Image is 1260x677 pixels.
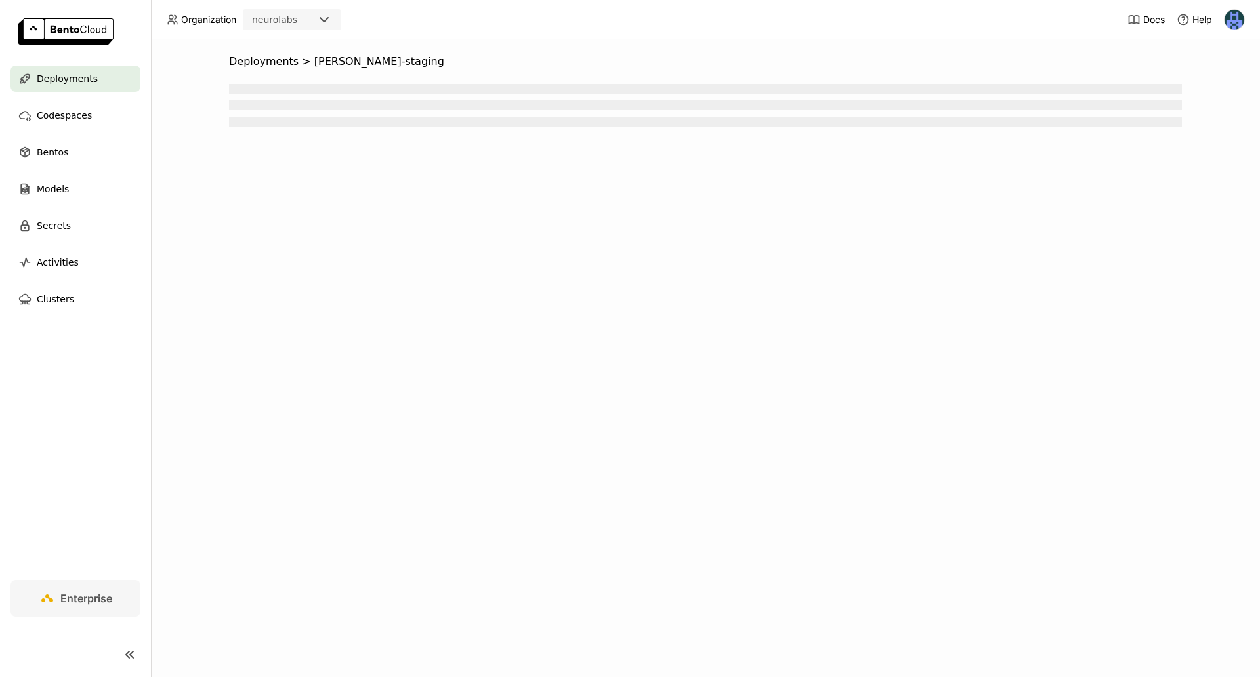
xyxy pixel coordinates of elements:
img: Paul Pop [1225,10,1244,30]
span: Codespaces [37,108,92,123]
a: Enterprise [10,580,140,617]
input: Selected neurolabs. [299,14,300,27]
div: neurolabs [252,13,297,26]
span: Bentos [37,144,68,160]
span: Enterprise [60,592,112,605]
span: > [299,55,314,68]
span: Activities [37,255,79,270]
div: Help [1177,13,1212,26]
span: Organization [181,14,236,26]
a: Models [10,176,140,202]
span: Help [1192,14,1212,26]
a: Codespaces [10,102,140,129]
span: Models [37,181,69,197]
a: Secrets [10,213,140,239]
span: [PERSON_NAME]-staging [314,55,444,68]
a: Deployments [10,66,140,92]
nav: Breadcrumbs navigation [229,55,1182,68]
span: Deployments [229,55,299,68]
span: Secrets [37,218,71,234]
span: Deployments [37,71,98,87]
a: Docs [1127,13,1165,26]
a: Clusters [10,286,140,312]
span: Docs [1143,14,1165,26]
span: Clusters [37,291,74,307]
img: logo [18,18,114,45]
a: Activities [10,249,140,276]
a: Bentos [10,139,140,165]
